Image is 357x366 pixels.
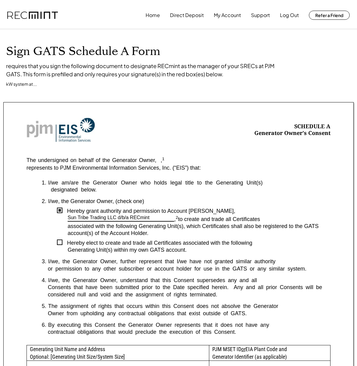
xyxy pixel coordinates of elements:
div: Generating Unit(s) within my own GATS account. [68,247,330,254]
div: Hereby elect to create and trade all Certificates associated with the following [62,240,330,247]
div: PJM MSET ID EIA Plant Code and Generator Identifier (as applicable) [209,345,330,361]
button: Refer a Friend [309,11,350,20]
button: Log Out [280,9,299,21]
div: kW system at , , [6,81,37,87]
u: or [241,346,246,352]
h1: Sign GATS Schedule A Form [6,44,351,59]
div: By executing this Consent the Generator Owner represents that it does not have any [48,322,330,329]
div: contractual obligations that would preclude the execution of this Consent. [42,329,330,336]
button: Support [251,9,270,21]
div: requires that you sign the following document to designate RECmint as the manager of your SRECs a... [6,62,280,78]
sup: 1 [162,157,164,161]
img: recmint-logotype%403x.png [7,12,58,19]
div: or permission to any other subscriber or account holder for use in the GATS or any similar system. [42,265,330,272]
div: Consents that have been submitted prior to the Date specified herein. Any and all prior Consents ... [42,284,330,298]
div: 2. [42,198,46,205]
div: 3. [42,258,46,265]
div: The undersigned on behalf of the Generator Owner, , [27,157,164,164]
div: SCHEDULE A Generator Owner's Consent [254,123,330,137]
div: 4. [42,277,46,284]
button: Home [146,9,160,21]
div: Sun Tribe Trading LLC d/b/a RECmint [68,215,150,221]
img: Screenshot%202023-10-20%20at%209.53.17%20AM.png [27,118,95,142]
button: Direct Deposit [170,9,204,21]
div: designated below. [42,186,330,193]
div: Generating Unit Name and Address Optional: [Generating Unit Size/System Size] [27,345,209,361]
div: 1. [42,179,46,186]
div: 6. [42,322,46,329]
sup: 2 [176,215,178,220]
button: My Account [214,9,241,21]
div: represents to PJM Environmental Information Services, Inc. (“EIS”) that: [27,164,201,171]
div: Owner from upholding any contractual obligations that exist outside of GATS. [42,310,330,317]
div: Hereby grant authority and permission to Account [PERSON_NAME], [62,208,330,215]
div: I/we, the Generator Owner, (check one) [48,198,330,205]
div: I/we, the Generator Owner, understand that this Consent supersedes any and all [48,277,330,284]
div: , [174,216,178,223]
div: associated with the following Generating Unit(s), which Certificates shall also be registered to ... [68,223,330,237]
div: I/we am/are the Generator Owner who holds legal title to the Generating Unit(s) [48,179,330,186]
div: 5. [42,303,46,310]
div: I/we, the Generator Owner, further represent that I/we have not granted similar authority [48,258,330,265]
div: to create and trade all Certificates [178,216,330,223]
div: The assignment of rights that occurs within this Consent does not absolve the Generator [48,303,330,310]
